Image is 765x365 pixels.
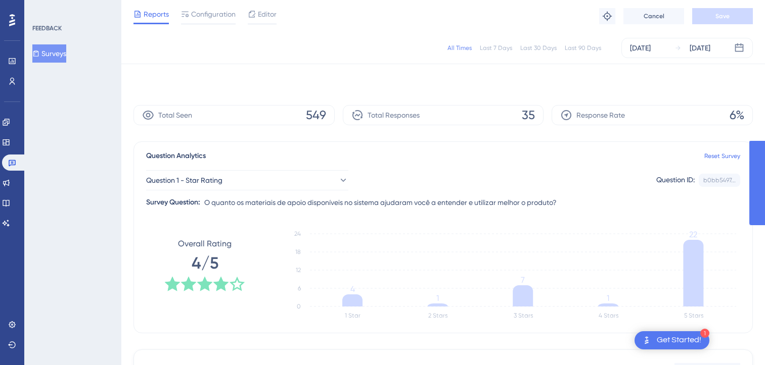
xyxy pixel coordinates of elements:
tspan: 1 [436,293,439,303]
tspan: 7 [521,275,525,285]
a: Reset Survey [704,152,740,160]
div: [DATE] [630,42,651,54]
span: Question Analytics [146,150,206,162]
tspan: 18 [295,248,301,255]
span: Overall Rating [178,238,232,250]
span: Cancel [644,12,664,20]
span: Editor [258,8,277,20]
div: Last 7 Days [480,44,512,52]
span: O quanto os materiais de apoio disponíveis no sistema ajudaram você a entender e utilizar melhor ... [204,196,557,208]
div: Last 30 Days [520,44,557,52]
text: 1 Star [345,312,361,319]
tspan: 0 [297,303,301,310]
tspan: 22 [689,230,697,239]
span: 549 [306,107,326,123]
button: Surveys [32,44,66,63]
div: Survey Question: [146,196,200,208]
button: Question 1 - Star Rating [146,170,348,190]
span: Save [715,12,730,20]
span: Question 1 - Star Rating [146,174,222,186]
tspan: 24 [294,230,301,237]
div: [DATE] [690,42,710,54]
span: Configuration [191,8,236,20]
span: Total Responses [368,109,420,121]
div: 1 [700,329,709,338]
iframe: UserGuiding AI Assistant Launcher [723,325,753,355]
div: b0bb5497... [703,176,736,184]
text: 4 Stars [599,312,618,319]
div: All Times [447,44,472,52]
text: 3 Stars [514,312,533,319]
button: Cancel [623,8,684,24]
span: 35 [522,107,535,123]
span: 6% [730,107,744,123]
span: Total Seen [158,109,192,121]
tspan: 4 [350,284,355,294]
span: 4/5 [192,252,218,274]
text: 2 Stars [428,312,447,319]
div: Open Get Started! checklist, remaining modules: 1 [635,331,709,349]
tspan: 6 [298,285,301,292]
div: Last 90 Days [565,44,601,52]
img: launcher-image-alternative-text [641,334,653,346]
div: Question ID: [656,174,695,187]
button: Save [692,8,753,24]
span: Reports [144,8,169,20]
tspan: 12 [296,267,301,274]
text: 5 Stars [684,312,703,319]
div: FEEDBACK [32,24,62,32]
div: Get Started! [657,335,701,346]
tspan: 1 [607,293,609,303]
span: Response Rate [576,109,625,121]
